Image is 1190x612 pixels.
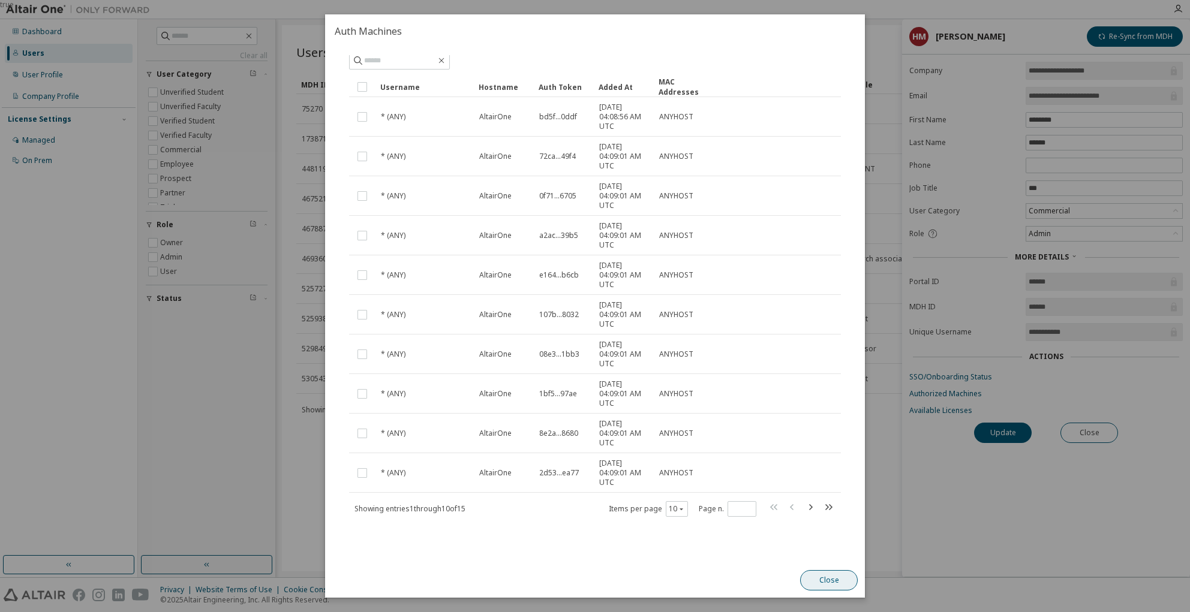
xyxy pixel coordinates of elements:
[599,221,648,250] span: [DATE] 04:09:01 AM UTC
[479,349,512,359] span: AltairOne
[599,182,648,210] span: [DATE] 04:09:01 AM UTC
[479,112,512,122] span: AltairOne
[479,429,512,438] span: AltairOne
[479,468,512,478] span: AltairOne
[599,77,649,97] div: Added At
[599,142,648,171] span: [DATE] 04:09:01 AM UTC
[659,389,693,399] span: ANYHOST
[354,504,465,514] span: Showing entries 1 through 10 of 15
[539,270,579,280] span: e164...b6cb
[479,77,529,97] div: Hostname
[479,152,512,161] span: AltairOne
[479,310,512,319] span: AltairOne
[381,310,405,319] span: * (ANY)
[381,468,405,478] span: * (ANY)
[381,429,405,438] span: * (ANY)
[659,429,693,438] span: ANYHOST
[539,349,579,359] span: 08e3...1bb3
[609,501,688,517] span: Items per page
[599,300,648,329] span: [DATE] 04:09:01 AM UTC
[539,152,576,161] span: 72ca...49f4
[381,349,405,359] span: * (ANY)
[539,112,577,122] span: bd5f...0ddf
[659,152,693,161] span: ANYHOST
[381,112,405,122] span: * (ANY)
[659,112,693,122] span: ANYHOST
[659,468,693,478] span: ANYHOST
[479,231,512,240] span: AltairOne
[659,191,693,201] span: ANYHOST
[539,389,577,399] span: 1bf5...97ae
[659,310,693,319] span: ANYHOST
[539,429,578,438] span: 8e2a...8680
[659,349,693,359] span: ANYHOST
[381,152,405,161] span: * (ANY)
[479,389,512,399] span: AltairOne
[599,379,648,408] span: [DATE] 04:09:01 AM UTC
[599,459,648,487] span: [DATE] 04:09:01 AM UTC
[669,504,685,514] button: 10
[599,419,648,448] span: [DATE] 04:09:01 AM UTC
[599,102,648,131] span: [DATE] 04:08:56 AM UTC
[699,501,756,517] span: Page n.
[539,77,589,97] div: Auth Token
[381,389,405,399] span: * (ANY)
[659,231,693,240] span: ANYHOST
[381,231,405,240] span: * (ANY)
[479,191,512,201] span: AltairOne
[659,77,709,97] div: MAC Addresses
[325,14,865,48] h2: Auth Machines
[381,270,405,280] span: * (ANY)
[659,270,693,280] span: ANYHOST
[539,468,579,478] span: 2d53...ea77
[539,310,579,319] span: 107b...8032
[800,570,858,590] button: Close
[539,191,576,201] span: 0f71...6705
[380,77,469,97] div: Username
[479,270,512,280] span: AltairOne
[381,191,405,201] span: * (ANY)
[539,231,578,240] span: a2ac...39b5
[599,261,648,290] span: [DATE] 04:09:01 AM UTC
[599,340,648,369] span: [DATE] 04:09:01 AM UTC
